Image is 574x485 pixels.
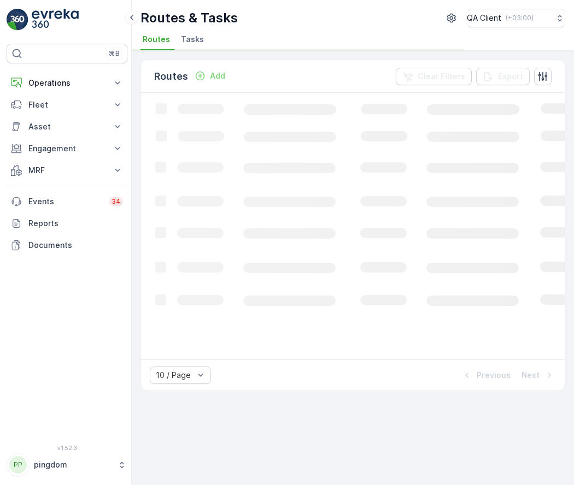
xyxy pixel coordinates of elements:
p: ( +03:00 ) [506,14,534,22]
button: QA Client(+03:00) [467,9,565,27]
button: Operations [7,72,127,94]
button: Fleet [7,94,127,116]
p: Clear Filters [418,71,465,82]
p: Routes & Tasks [140,9,238,27]
p: QA Client [467,13,501,23]
span: Routes [143,34,170,45]
p: pingdom [34,459,112,470]
p: 34 [112,197,121,206]
p: Previous [477,370,511,381]
button: Engagement [7,138,127,159]
p: Operations [28,78,106,88]
span: v 1.52.3 [7,445,127,451]
p: Add [210,70,225,81]
p: ⌘B [109,49,120,58]
a: Reports [7,212,127,234]
p: MRF [28,165,106,176]
div: PP [9,456,27,474]
p: Next [522,370,540,381]
button: MRF [7,159,127,181]
p: Asset [28,121,106,132]
button: Clear Filters [396,68,472,85]
img: logo [7,9,28,31]
p: Fleet [28,99,106,110]
button: Asset [7,116,127,138]
button: Next [520,369,556,382]
p: Export [498,71,523,82]
img: logo_light-DOdMpM7g.png [32,9,79,31]
button: PPpingdom [7,453,127,476]
span: Tasks [181,34,204,45]
button: Export [476,68,530,85]
p: Reports [28,218,123,229]
p: Documents [28,240,123,251]
p: Routes [154,69,188,84]
button: Add [190,69,230,82]
a: Documents [7,234,127,256]
p: Engagement [28,143,106,154]
p: Events [28,196,103,207]
a: Events34 [7,191,127,212]
button: Previous [460,369,512,382]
